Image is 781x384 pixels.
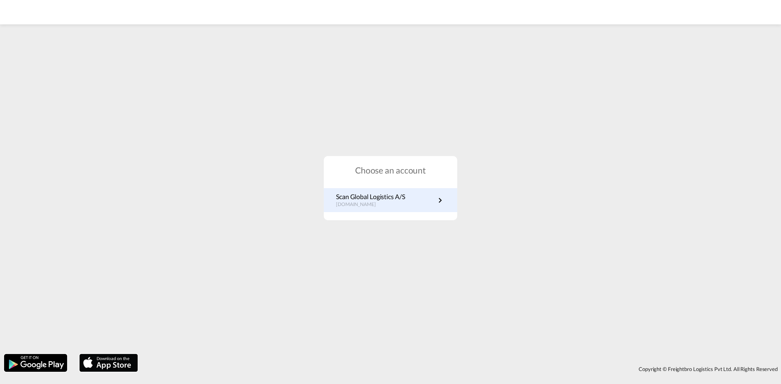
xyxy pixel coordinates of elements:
[3,353,68,373] img: google.png
[324,164,457,176] h1: Choose an account
[336,192,445,208] a: Scan Global Logistics A/S[DOMAIN_NAME]
[79,353,139,373] img: apple.png
[435,195,445,205] md-icon: icon-chevron-right
[336,192,405,201] p: Scan Global Logistics A/S
[336,201,405,208] p: [DOMAIN_NAME]
[142,362,781,376] div: Copyright © Freightbro Logistics Pvt Ltd. All Rights Reserved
